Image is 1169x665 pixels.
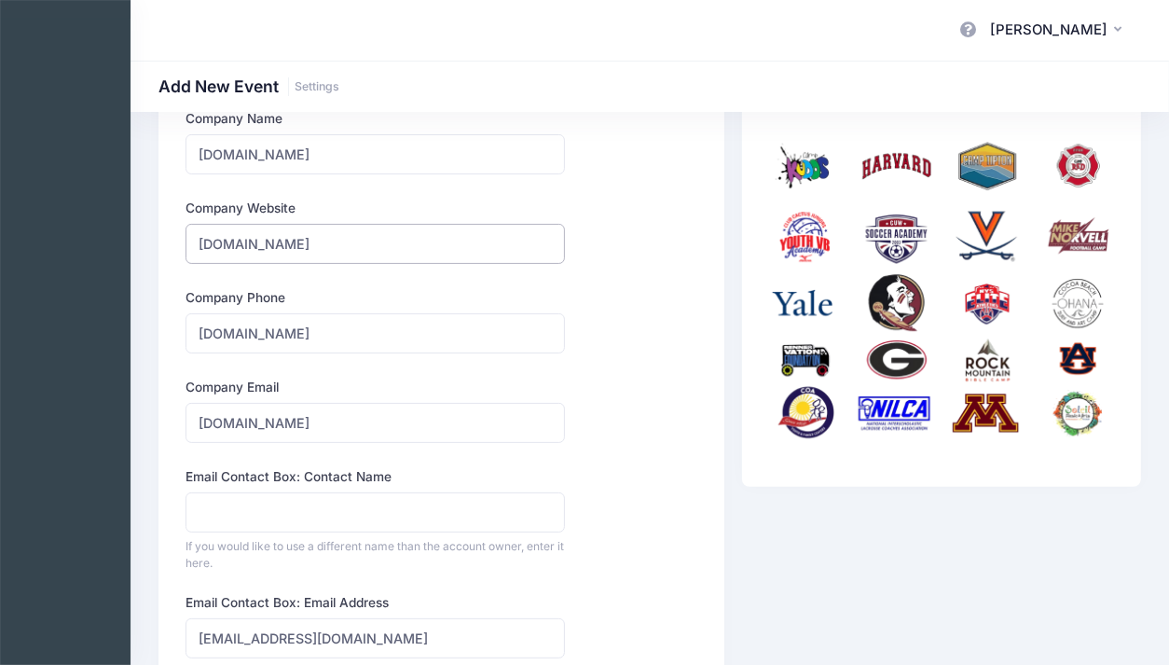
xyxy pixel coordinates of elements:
label: Company Website [186,199,296,217]
label: Email Contact Box: Email Address [186,593,389,612]
label: Company Name [186,109,282,128]
input: https://www.your-website.com [186,224,564,264]
a: Settings [295,80,339,94]
label: Company Email [186,378,279,396]
span: [PERSON_NAME] [990,20,1107,40]
label: Email Contact Box: Contact Name [186,467,392,486]
div: If you would like to use a different name than the account owner, enter it here. [186,538,564,572]
button: [PERSON_NAME] [978,9,1141,52]
input: (XXX) XXX-XXXX [186,313,564,353]
img: social-proof.png [769,118,1113,463]
label: Company Phone [186,288,285,307]
h1: Add New Event [158,76,339,96]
